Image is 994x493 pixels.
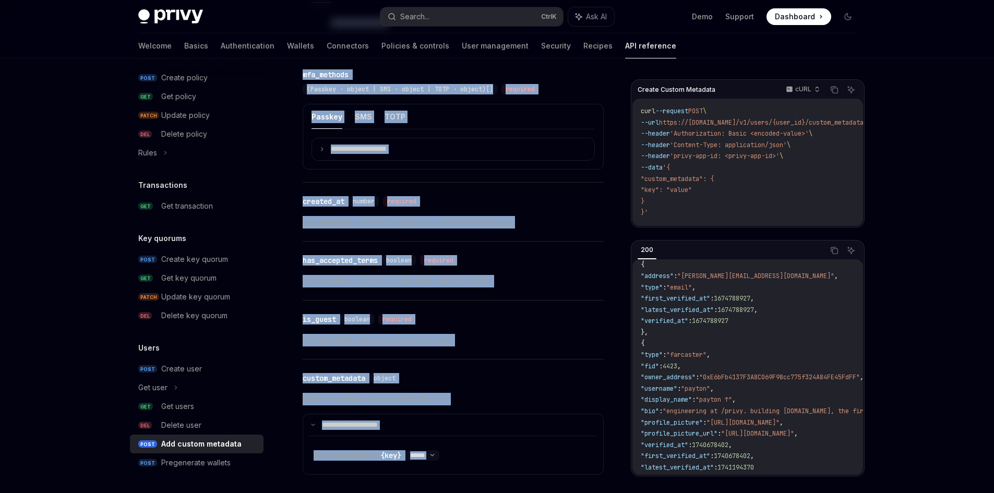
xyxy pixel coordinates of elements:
[138,130,152,138] span: DEL
[344,315,370,323] span: boolean
[844,244,858,257] button: Ask AI
[659,118,864,127] span: https://[DOMAIN_NAME]/v1/users/{user_id}/custom_metadata
[655,107,688,115] span: --request
[161,400,194,413] div: Get users
[312,104,342,129] button: Passkey
[670,129,809,138] span: 'Authorization: Basic <encoded-value>'
[641,441,688,449] span: "verified_at"
[138,293,159,301] span: PATCH
[130,197,264,215] a: GETGet transaction
[641,186,692,194] span: "key": "value"
[138,422,152,429] span: DEL
[714,452,750,460] span: 1740678402
[138,365,157,373] span: POST
[703,418,706,427] span: :
[568,7,614,26] button: Ask AI
[732,395,736,404] span: ,
[138,147,157,159] div: Rules
[161,438,242,450] div: Add custom metadata
[161,272,217,284] div: Get key quorum
[303,69,349,80] div: mfa_methods
[130,269,264,287] a: GETGet key quorum
[303,196,344,207] div: created_at
[385,104,405,129] button: TOTP
[750,452,754,460] span: ,
[138,342,160,354] h5: Users
[303,373,365,383] div: custom_metadata
[677,362,681,370] span: ,
[138,74,157,82] span: POST
[161,128,207,140] div: Delete policy
[641,328,648,336] span: },
[138,33,172,58] a: Welcome
[714,306,717,314] span: :
[717,463,754,472] span: 1741194370
[696,395,732,404] span: "payton ↑"
[641,475,648,483] span: },
[688,107,703,115] span: POST
[641,418,703,427] span: "profile_picture"
[844,83,858,97] button: Ask AI
[641,429,717,438] span: "profile_picture_url"
[303,216,604,229] p: Unix timestamp of when the user was created in milliseconds.
[303,314,336,324] div: is_guest
[674,272,677,280] span: :
[625,33,676,58] a: API reference
[130,125,264,143] a: DELDelete policy
[161,109,210,122] div: Update policy
[462,33,529,58] a: User management
[666,283,692,292] span: "email"
[728,441,732,449] span: ,
[714,294,750,303] span: 1674788927
[677,272,834,280] span: "[PERSON_NAME][EMAIL_ADDRESS][DOMAIN_NAME]"
[677,384,681,393] span: :
[721,429,794,438] span: "[URL][DOMAIN_NAME]"
[638,86,715,94] span: Create Custom Metadata
[641,152,670,160] span: --header
[775,11,815,22] span: Dashboard
[780,152,783,160] span: \
[161,291,230,303] div: Update key quorum
[161,363,202,375] div: Create user
[138,112,159,119] span: PATCH
[130,68,264,87] a: POSTCreate policy
[834,272,838,280] span: ,
[710,294,714,303] span: :
[138,312,152,320] span: DEL
[355,104,372,129] button: SMS
[161,71,208,84] div: Create policy
[138,459,157,467] span: POST
[130,87,264,106] a: GETGet policy
[688,441,692,449] span: :
[161,200,213,212] div: Get transaction
[699,373,860,381] span: "0xE6bFb4137F3A8C069F98cc775f324A84FE45FdFF"
[314,451,380,460] span: custom_metadata.
[828,244,841,257] button: Copy the contents from the code block
[641,384,677,393] span: "username"
[641,208,648,217] span: }'
[706,418,780,427] span: "[URL][DOMAIN_NAME]"
[353,197,375,206] span: number
[303,255,378,266] div: has_accepted_terms
[374,374,396,382] span: object
[501,84,539,94] div: required
[641,118,659,127] span: --url
[710,384,714,393] span: ,
[641,141,670,149] span: --header
[641,373,696,381] span: "owner_address"
[794,429,798,438] span: ,
[714,463,717,472] span: :
[287,33,314,58] a: Wallets
[130,287,264,306] a: PATCHUpdate key quorum
[670,152,780,160] span: 'privy-app-id: <privy-app-id>'
[725,11,754,22] a: Support
[692,11,713,22] a: Demo
[670,141,787,149] span: 'Content-Type: application/json'
[706,351,710,359] span: ,
[787,141,791,149] span: \
[641,452,710,460] span: "first_verified_at"
[138,256,157,263] span: POST
[641,362,659,370] span: "fid"
[641,283,663,292] span: "type"
[809,129,812,138] span: \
